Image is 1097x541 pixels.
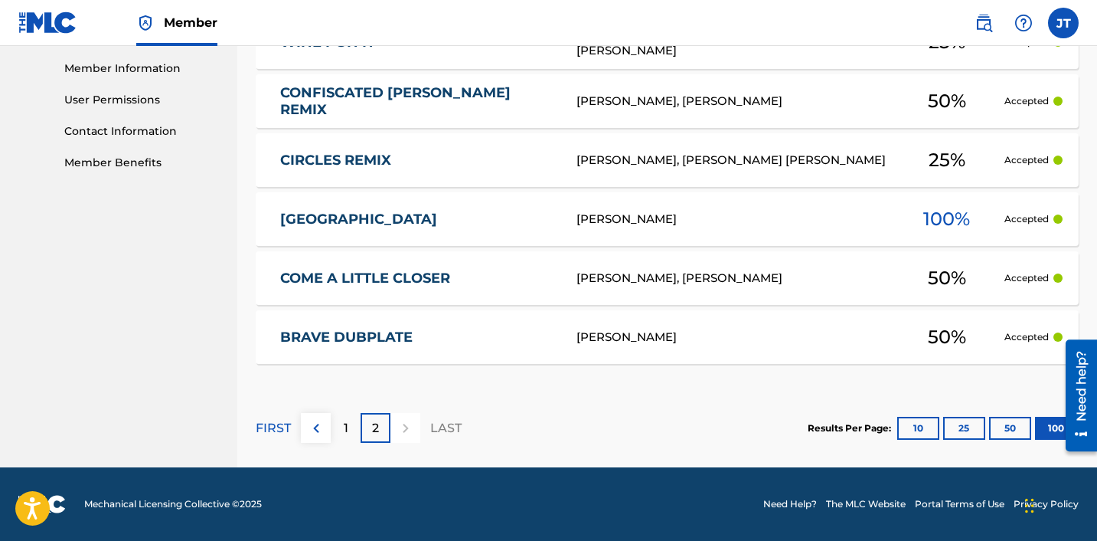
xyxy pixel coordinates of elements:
button: 10 [897,417,939,440]
div: [PERSON_NAME], [PERSON_NAME] [576,93,890,110]
a: BRAVE DUBPLATE [280,329,556,346]
button: 100 [1035,417,1077,440]
a: User Permissions [64,92,219,108]
div: User Menu [1048,8,1079,38]
iframe: Resource Center [1054,333,1097,457]
img: help [1014,14,1033,32]
span: 25 % [929,146,965,174]
p: Accepted [1004,153,1049,167]
a: [GEOGRAPHIC_DATA] [280,211,556,228]
div: [PERSON_NAME], [PERSON_NAME] [576,270,890,287]
div: [PERSON_NAME] [576,211,890,228]
span: 100 % [923,205,970,233]
p: Accepted [1004,271,1049,285]
div: [PERSON_NAME], [PERSON_NAME] [PERSON_NAME] [576,152,890,169]
img: logo [18,495,66,513]
button: 25 [943,417,985,440]
div: [PERSON_NAME] [576,329,890,346]
a: COME A LITTLE CLOSER [280,270,556,287]
p: 2 [372,419,379,438]
button: 50 [989,417,1031,440]
p: Accepted [1004,212,1049,226]
p: LAST [430,419,462,438]
a: Need Help? [763,497,817,511]
a: Portal Terms of Use [915,497,1004,511]
span: Mechanical Licensing Collective © 2025 [84,497,262,511]
div: Drag [1025,483,1034,529]
span: 50 % [928,87,966,115]
p: Accepted [1004,330,1049,344]
a: CIRCLES REMIX [280,152,556,169]
p: 1 [344,419,348,438]
span: 50 % [928,323,966,351]
div: Help [1008,8,1039,38]
p: Results Per Page: [808,421,895,435]
p: Accepted [1004,94,1049,108]
p: FIRST [256,419,291,438]
a: Member Benefits [64,155,219,171]
a: Public Search [968,8,999,38]
a: Contact Information [64,123,219,139]
img: search [975,14,993,32]
a: Privacy Policy [1014,497,1079,511]
a: CONFISCATED [PERSON_NAME] REMIX [280,84,556,119]
img: MLC Logo [18,11,77,34]
a: Member Information [64,61,219,77]
img: Top Rightsholder [136,14,155,32]
a: The MLC Website [826,497,906,511]
span: 50 % [928,264,966,292]
iframe: Chat Widget [1020,467,1097,541]
span: Member [164,14,217,31]
img: left [307,419,325,438]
